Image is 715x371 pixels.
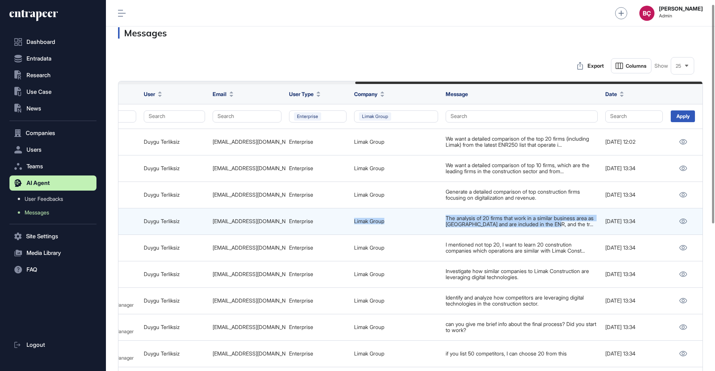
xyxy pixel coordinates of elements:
span: Logout [26,342,45,348]
div: [DATE] 13:34 [605,165,663,171]
button: Search [144,110,205,123]
div: We want a detailed comparison of top 10 firms, which are the leading firms in the construction se... [446,162,598,175]
div: [EMAIL_ADDRESS][DOMAIN_NAME] [213,324,281,330]
span: Admin [659,13,703,19]
a: Limak Group [354,218,384,224]
a: Duygu Terliksiz [144,218,180,224]
div: [EMAIL_ADDRESS][DOMAIN_NAME] [213,245,281,251]
span: Show [654,63,668,69]
a: Limak Group [354,191,384,198]
button: Limak Group [354,110,438,123]
div: can you give me brief info about the final process? Did you start to work? [446,321,598,334]
span: Company [354,90,378,98]
div: Generate a detailed comparison of top construction firms focusing on digitalization and revenue. [446,189,598,201]
span: Email [213,90,227,98]
button: Company [354,90,384,98]
div: Competitor Analysis Manager [70,355,134,361]
div: We want a detailed comparison of the top 20 firms (including Limak) from the latest ENR250 list t... [446,136,598,148]
span: Research [26,72,51,78]
span: Date [605,90,617,98]
a: Limak Group [354,165,384,171]
button: Search [446,110,598,123]
div: [DATE] 13:34 [605,351,663,357]
a: Duygu Terliksiz [144,271,180,277]
div: Enterprise [289,218,347,224]
span: Entradata [26,56,51,62]
div: [DATE] 13:34 [605,324,663,330]
div: Enterprise [289,351,347,357]
span: Messages [25,210,49,216]
div: if you list 50 competitors, I can choose 20 from this [446,351,598,357]
button: Search [213,110,281,123]
div: [DATE] 13:34 [605,218,663,224]
div: [DATE] 13:34 [605,271,663,277]
button: BÇ [639,6,654,21]
button: Enterprise [289,110,347,123]
span: User Feedbacks [25,196,63,202]
span: User Type [289,90,314,98]
a: Limak Group [354,244,384,251]
a: Duygu Terliksiz [144,191,180,198]
div: Enterprise [289,324,347,330]
a: Limak Group [354,138,384,145]
div: [EMAIL_ADDRESS][DOMAIN_NAME] [213,192,281,198]
div: Enterprise [289,139,347,145]
span: Media Library [26,250,61,256]
div: Enterprise [289,192,347,198]
span: Users [26,147,42,153]
div: Identify and analyze how competitors are leveraging digital technologies in the construction sector. [446,295,598,307]
a: Limak Group [354,297,384,304]
div: [EMAIL_ADDRESS][DOMAIN_NAME] [213,165,281,171]
a: Duygu Terliksiz [144,244,180,251]
div: Apply [671,110,695,122]
button: Companies [9,126,96,141]
button: User Type [289,90,320,98]
button: Use Case [9,84,96,99]
span: Dashboard [26,39,55,45]
a: Duygu Terliksiz [144,350,180,357]
a: Duygu Terliksiz [144,138,180,145]
a: Duygu Terliksiz [144,165,180,171]
div: [EMAIL_ADDRESS][DOMAIN_NAME] [213,298,281,304]
button: User [144,90,162,98]
span: Companies [26,130,55,136]
button: Export [573,58,608,73]
div: [DATE] 13:34 [605,298,663,304]
div: [EMAIL_ADDRESS][DOMAIN_NAME] [213,139,281,145]
div: Enterprise [289,298,347,304]
h3: Messages [118,27,703,39]
button: Entradata [9,51,96,66]
span: Use Case [26,89,51,95]
div: [DATE] 12:02 [605,139,663,145]
span: FAQ [26,267,37,273]
div: [DATE] 13:34 [605,192,663,198]
a: Limak Group [354,324,384,330]
button: Date [605,90,624,98]
div: Competitor Analysis Manager [70,302,134,308]
button: News [9,101,96,116]
a: Dashboard [9,34,96,50]
span: 25 [676,63,681,69]
div: [EMAIL_ADDRESS][DOMAIN_NAME] [213,351,281,357]
a: Duygu Terliksiz [144,297,180,304]
strong: [PERSON_NAME] [659,6,703,12]
button: FAQ [9,262,96,277]
div: Enterprise [289,245,347,251]
div: Investigate how similar companies to Limak Construction are leveraging digital technologies. [446,268,598,281]
span: AI Agent [26,180,50,186]
a: User Feedbacks [13,192,96,206]
div: [EMAIL_ADDRESS][DOMAIN_NAME] [213,271,281,277]
div: The analysis of 20 firms that work in a similar business area as [GEOGRAPHIC_DATA] and are includ... [446,215,598,228]
button: Research [9,68,96,83]
button: Media Library [9,245,96,261]
button: Search [605,110,663,123]
button: Site Settings [9,229,96,244]
button: Email [213,90,233,98]
span: Site Settings [26,233,58,239]
div: [DATE] 13:34 [605,245,663,251]
span: User [144,90,155,98]
a: Limak Group [354,271,384,277]
a: Messages [13,206,96,219]
a: Limak Group [354,350,384,357]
